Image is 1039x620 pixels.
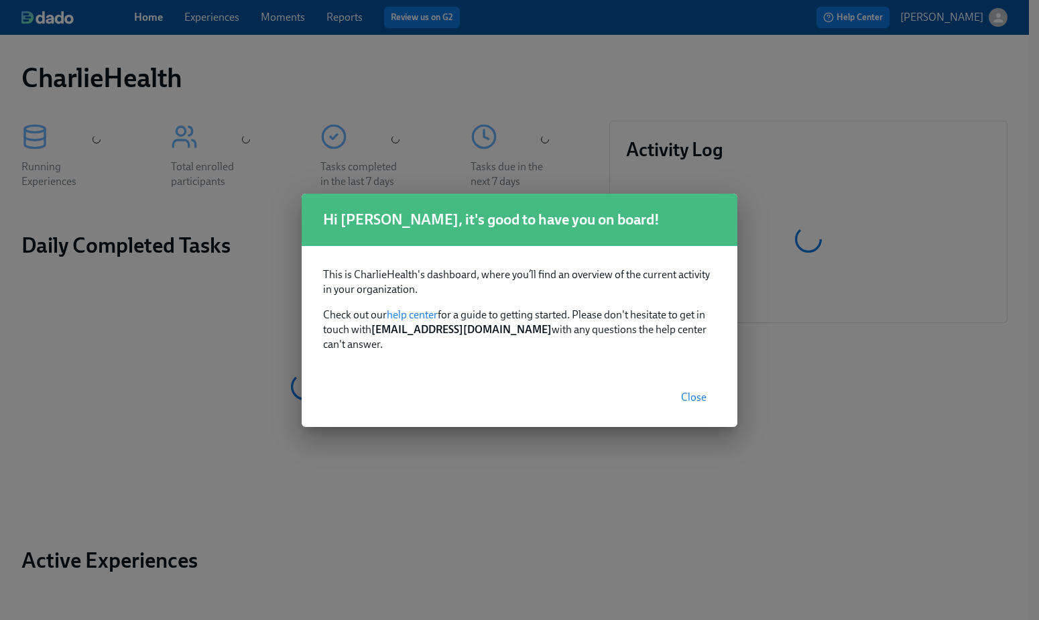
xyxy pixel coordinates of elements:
a: help center [387,308,438,321]
span: Close [681,391,707,404]
div: Check out our for a guide to getting started. Please don't hesitate to get in touch with with any... [302,246,737,368]
button: Close [672,384,716,411]
strong: [EMAIL_ADDRESS][DOMAIN_NAME] [371,323,552,336]
p: This is CharlieHealth's dashboard, where you’ll find an overview of the current activity in your ... [323,267,716,297]
h1: Hi [PERSON_NAME], it's good to have you on board! [323,210,716,230]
